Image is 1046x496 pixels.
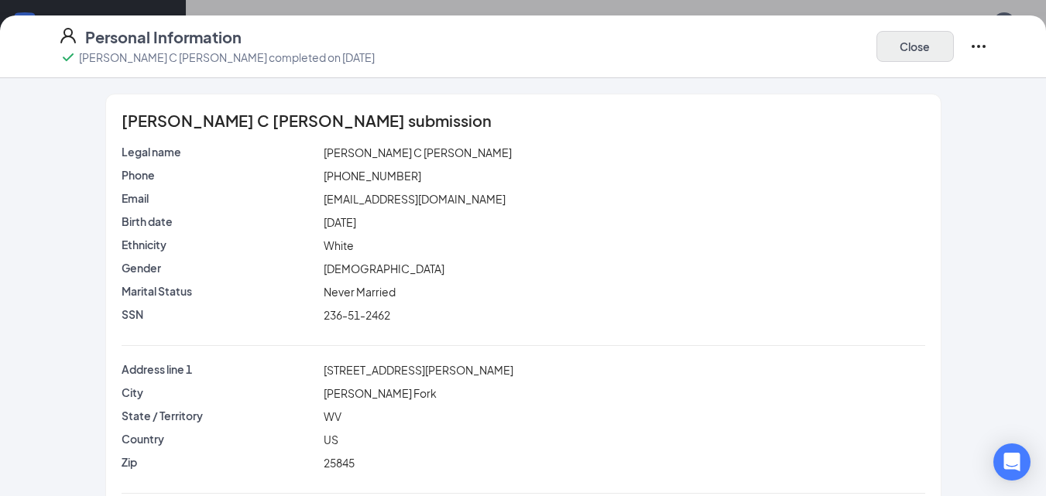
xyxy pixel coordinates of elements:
[324,363,513,377] span: [STREET_ADDRESS][PERSON_NAME]
[122,431,318,446] p: Country
[324,169,421,183] span: [PHONE_NUMBER]
[122,237,318,252] p: Ethnicity
[122,214,318,229] p: Birth date
[122,144,318,159] p: Legal name
[59,48,77,67] svg: Checkmark
[122,113,492,128] span: [PERSON_NAME] C [PERSON_NAME] submission
[876,31,954,62] button: Close
[324,433,338,446] span: US
[85,26,242,48] h4: Personal Information
[969,37,988,56] svg: Ellipses
[122,385,318,400] p: City
[79,50,375,65] p: [PERSON_NAME] C [PERSON_NAME] completed on [DATE]
[324,386,437,400] span: [PERSON_NAME] Fork
[122,190,318,206] p: Email
[324,262,444,275] span: [DEMOGRAPHIC_DATA]
[122,283,318,299] p: Marital Status
[122,408,318,423] p: State / Territory
[122,361,318,377] p: Address line 1
[324,238,354,252] span: White
[324,145,512,159] span: [PERSON_NAME] C [PERSON_NAME]
[59,26,77,45] svg: User
[324,456,355,470] span: 25845
[324,192,506,206] span: [EMAIL_ADDRESS][DOMAIN_NAME]
[324,285,396,299] span: Never Married
[122,454,318,470] p: Zip
[324,215,356,229] span: [DATE]
[122,306,318,322] p: SSN
[122,260,318,275] p: Gender
[122,167,318,183] p: Phone
[993,443,1031,481] div: Open Intercom Messenger
[324,409,341,423] span: WV
[324,308,390,322] span: 236-51-2462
